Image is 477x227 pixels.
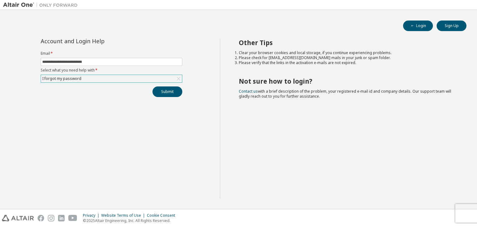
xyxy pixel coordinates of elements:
[41,68,182,73] label: Select what you need help with
[2,215,34,221] img: altair_logo.svg
[83,218,179,223] p: © 2025 Altair Engineering, Inc. All Rights Reserved.
[239,89,258,94] a: Contact us
[101,213,147,218] div: Website Terms of Use
[152,86,182,97] button: Submit
[437,21,466,31] button: Sign Up
[239,89,451,99] span: with a brief description of the problem, your registered e-mail id and company details. Our suppo...
[403,21,433,31] button: Login
[239,55,456,60] li: Please check for [EMAIL_ADDRESS][DOMAIN_NAME] mails in your junk or spam folder.
[48,215,54,221] img: instagram.svg
[68,215,77,221] img: youtube.svg
[41,51,182,56] label: Email
[3,2,81,8] img: Altair One
[41,75,182,82] div: I forgot my password
[239,77,456,85] h2: Not sure how to login?
[239,50,456,55] li: Clear your browser cookies and local storage, if you continue experiencing problems.
[58,215,65,221] img: linkedin.svg
[83,213,101,218] div: Privacy
[239,60,456,65] li: Please verify that the links in the activation e-mails are not expired.
[41,39,154,44] div: Account and Login Help
[38,215,44,221] img: facebook.svg
[41,75,82,82] div: I forgot my password
[239,39,456,47] h2: Other Tips
[147,213,179,218] div: Cookie Consent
